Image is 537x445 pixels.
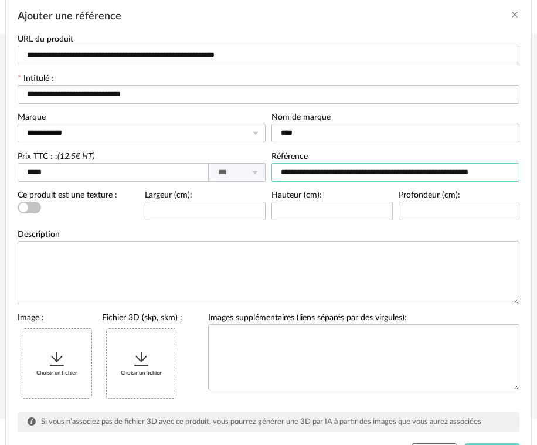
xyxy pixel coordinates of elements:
[271,191,322,202] label: Hauteur (cm):
[18,35,73,46] label: URL du produit
[22,329,91,398] div: Choisir un fichier
[510,9,519,22] button: Close
[18,113,46,124] label: Marque
[102,314,182,324] label: Fichier 3D (skp, skm) :
[18,11,121,22] span: Ajouter une référence
[145,191,192,202] label: Largeur (cm):
[18,152,95,161] label: Prix TTC : :
[271,113,331,124] label: Nom de marque
[208,314,407,324] label: Images supplémentaires (liens séparés par des virgules):
[399,191,460,202] label: Profondeur (cm):
[18,230,60,241] label: Description
[271,152,308,163] label: Référence
[41,418,481,426] span: Si vous n’associez pas de fichier 3D avec ce produit, vous pourrez générer une 3D par IA à partir...
[18,314,44,324] label: Image :
[18,74,54,85] label: Intitulé :
[18,191,117,202] label: Ce produit est une texture :
[57,152,95,161] i: (12.5€ HT)
[107,329,176,398] div: Choisir un fichier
